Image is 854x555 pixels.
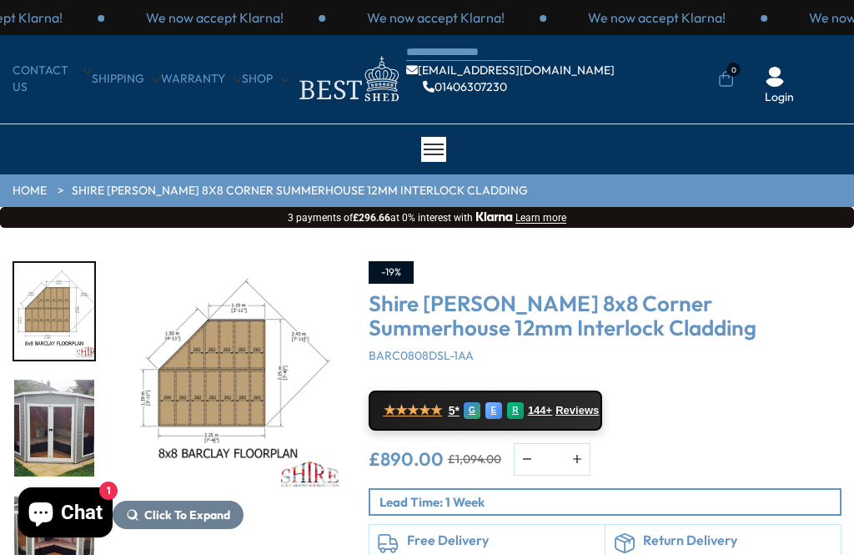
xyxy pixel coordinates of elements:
img: Shire Barclay 8x8 Corner Summerhouse 12mm Interlock Cladding - Best Shed [113,261,344,492]
h6: Return Delivery [643,533,832,548]
div: E [485,402,502,419]
h3: Shire [PERSON_NAME] 8x8 Corner Summerhouse 12mm Interlock Cladding [369,292,841,340]
div: 3 / 3 [325,8,546,27]
div: -19% [369,261,414,284]
a: Shipping [92,71,161,88]
span: 144+ [528,404,552,417]
ins: £890.00 [369,450,444,468]
div: 1 / 3 [546,8,767,27]
div: 6 / 14 [13,261,96,361]
div: 2 / 3 [104,8,325,27]
a: [EMAIL_ADDRESS][DOMAIN_NAME] [406,64,615,76]
img: Barclay8x8_6_c3de21c7-c75a-4c74-b738-67f3f6befb24_200x200.jpg [14,380,94,477]
a: 01406307230 [423,81,507,93]
img: User Icon [765,67,785,87]
p: We now accept Klarna! [146,8,284,27]
p: We now accept Klarna! [367,8,505,27]
div: R [507,402,524,419]
button: Click To Expand [113,501,244,529]
div: 7 / 14 [13,378,96,478]
inbox-online-store-chat: Shopify online store chat [13,487,118,542]
p: We now accept Klarna! [588,8,726,27]
a: Shop [242,71,289,88]
span: Click To Expand [144,507,230,522]
a: CONTACT US [13,63,92,95]
img: 8x8BarclayA5940FLOORPLANW.BEARERS_b87cc036-d1f9-4574-a1df-7562c0f1e732_200x200.jpg [14,263,94,360]
del: £1,094.00 [448,453,501,465]
a: Login [765,89,794,106]
a: Shire [PERSON_NAME] 8x8 Corner Summerhouse 12mm Interlock Cladding [72,183,528,199]
p: Lead Time: 1 Week [379,493,840,511]
h6: Free Delivery [407,533,596,548]
span: 0 [726,63,741,77]
a: HOME [13,183,47,199]
span: Reviews [555,404,599,417]
img: logo [289,52,406,106]
span: BARC0808DSL-1AA [369,348,474,363]
a: ★★★★★ 5* G E R 144+ Reviews [369,391,602,431]
span: ★★★★★ [384,402,442,418]
a: Warranty [161,71,242,88]
div: G [464,402,480,419]
a: 0 [718,71,734,88]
